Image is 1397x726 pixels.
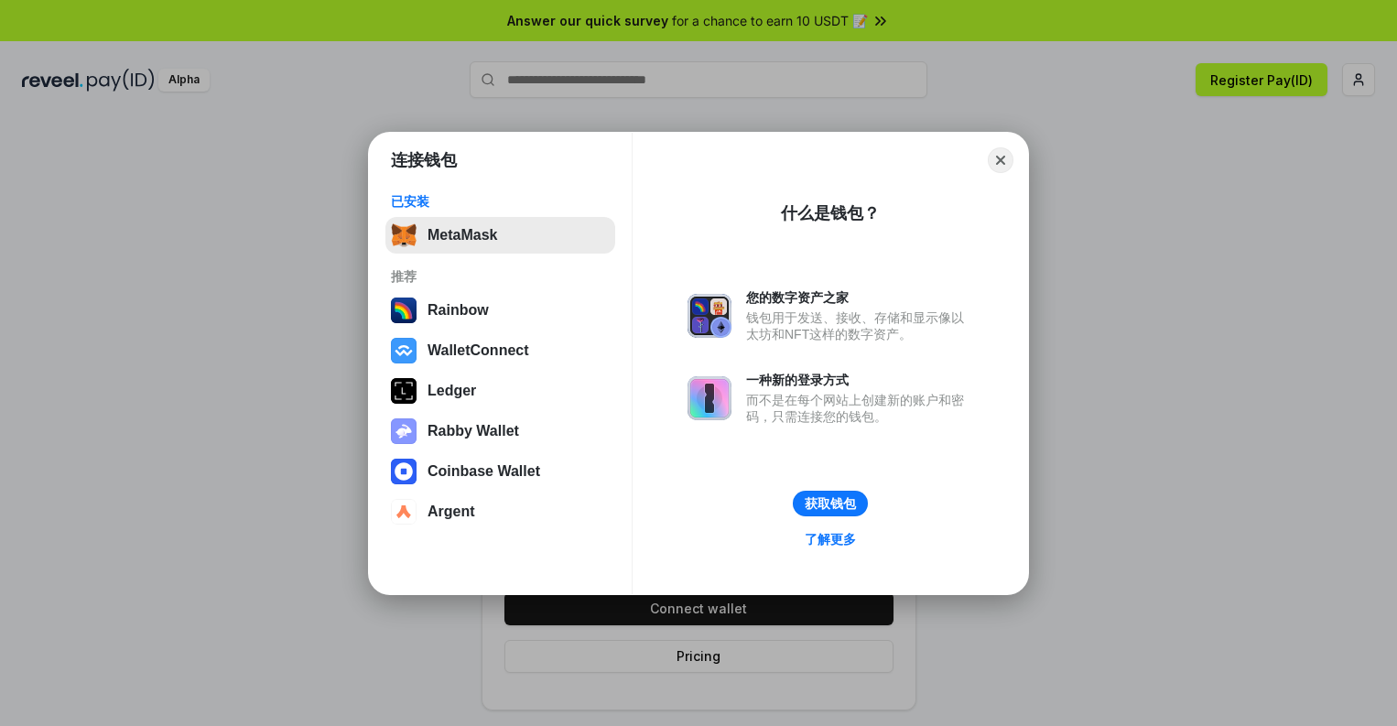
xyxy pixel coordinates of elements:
button: Rainbow [385,292,615,329]
button: 获取钱包 [793,491,868,516]
button: Close [988,147,1013,173]
img: svg+xml,%3Csvg%20width%3D%2228%22%20height%3D%2228%22%20viewBox%3D%220%200%2028%2028%22%20fill%3D... [391,338,417,363]
div: MetaMask [428,227,497,244]
a: 了解更多 [794,527,867,551]
img: svg+xml,%3Csvg%20xmlns%3D%22http%3A%2F%2Fwww.w3.org%2F2000%2Fsvg%22%20fill%3D%22none%22%20viewBox... [688,294,731,338]
button: MetaMask [385,217,615,254]
img: svg+xml,%3Csvg%20width%3D%2228%22%20height%3D%2228%22%20viewBox%3D%220%200%2028%2028%22%20fill%3D... [391,499,417,525]
h1: 连接钱包 [391,149,457,171]
img: svg+xml,%3Csvg%20xmlns%3D%22http%3A%2F%2Fwww.w3.org%2F2000%2Fsvg%22%20fill%3D%22none%22%20viewBox... [391,418,417,444]
div: 一种新的登录方式 [746,372,973,388]
button: Rabby Wallet [385,413,615,450]
div: 什么是钱包？ [781,202,880,224]
div: Rainbow [428,302,489,319]
div: 推荐 [391,268,610,285]
button: Ledger [385,373,615,409]
div: 而不是在每个网站上创建新的账户和密码，只需连接您的钱包。 [746,392,973,425]
button: Argent [385,493,615,530]
img: svg+xml,%3Csvg%20xmlns%3D%22http%3A%2F%2Fwww.w3.org%2F2000%2Fsvg%22%20width%3D%2228%22%20height%3... [391,378,417,404]
div: Rabby Wallet [428,423,519,439]
div: 已安装 [391,193,610,210]
img: svg+xml,%3Csvg%20width%3D%2228%22%20height%3D%2228%22%20viewBox%3D%220%200%2028%2028%22%20fill%3D... [391,459,417,484]
div: Ledger [428,383,476,399]
div: WalletConnect [428,342,529,359]
img: svg+xml,%3Csvg%20xmlns%3D%22http%3A%2F%2Fwww.w3.org%2F2000%2Fsvg%22%20fill%3D%22none%22%20viewBox... [688,376,731,420]
img: svg+xml,%3Csvg%20fill%3D%22none%22%20height%3D%2233%22%20viewBox%3D%220%200%2035%2033%22%20width%... [391,222,417,248]
div: 获取钱包 [805,495,856,512]
div: 您的数字资产之家 [746,289,973,306]
div: 了解更多 [805,531,856,547]
button: WalletConnect [385,332,615,369]
div: Coinbase Wallet [428,463,540,480]
button: Coinbase Wallet [385,453,615,490]
div: Argent [428,504,475,520]
div: 钱包用于发送、接收、存储和显示像以太坊和NFT这样的数字资产。 [746,309,973,342]
img: svg+xml,%3Csvg%20width%3D%22120%22%20height%3D%22120%22%20viewBox%3D%220%200%20120%20120%22%20fil... [391,298,417,323]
